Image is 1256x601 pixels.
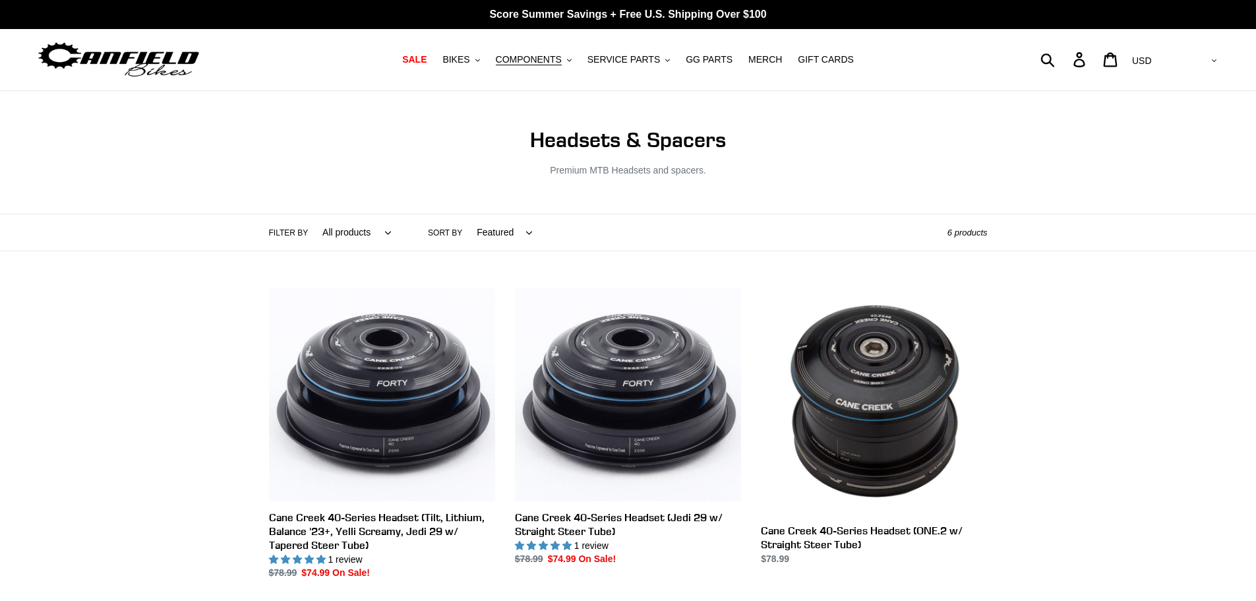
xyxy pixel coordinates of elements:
span: BIKES [442,54,469,65]
span: SALE [402,54,427,65]
span: GG PARTS [686,54,733,65]
a: GIFT CARDS [791,51,860,69]
span: MERCH [748,54,782,65]
button: SERVICE PARTS [581,51,676,69]
a: MERCH [742,51,789,69]
a: SALE [396,51,433,69]
p: Premium MTB Headsets and spacers. [269,164,988,177]
span: Headsets & Spacers [530,127,726,152]
label: Sort by [428,227,462,239]
button: BIKES [436,51,486,69]
span: COMPONENTS [496,54,562,65]
span: GIFT CARDS [798,54,854,65]
input: Search [1048,45,1081,74]
button: COMPONENTS [489,51,578,69]
span: 6 products [947,228,988,237]
span: SERVICE PARTS [587,54,660,65]
a: GG PARTS [679,51,739,69]
img: Canfield Bikes [36,39,201,80]
label: Filter by [269,227,309,239]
